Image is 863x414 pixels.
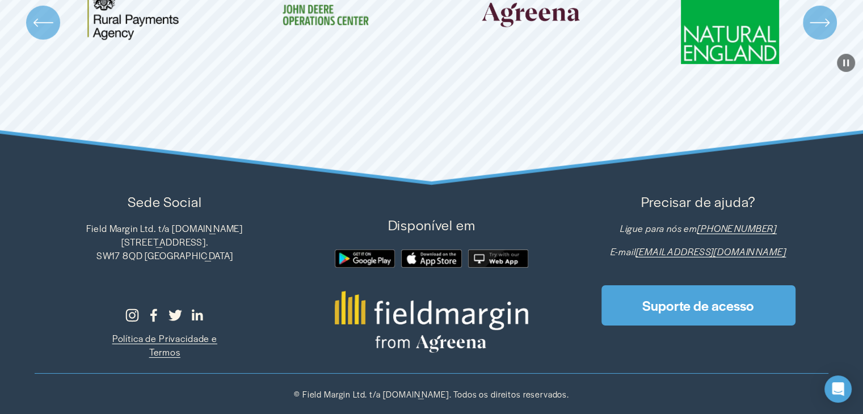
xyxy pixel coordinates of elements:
font: Suporte de acesso [642,295,754,315]
font: Field Margin Ltd. t/a [DOMAIN_NAME] [86,222,243,235]
font: Ligue para nós em [620,222,697,235]
a: [PHONE_NUMBER] [697,222,777,235]
button: Pausar fundo [837,54,855,72]
font: [EMAIL_ADDRESS][DOMAIN_NAME] [635,245,786,258]
a: LinkedIn [190,309,204,322]
a: Instagram [125,309,139,322]
font: Precisar de ajuda? [641,192,755,211]
button: Próximo [803,6,837,40]
a: [EMAIL_ADDRESS][DOMAIN_NAME] [635,245,786,259]
div: Open Intercom Messenger [824,375,852,403]
a: Suporte de acesso [601,285,795,326]
font: Política de Privacidade e Termos [112,332,217,358]
font: Disponível em [388,215,475,234]
a: Política de Privacidade e Termos [101,332,228,359]
font: Sede Social [128,192,201,211]
font: E-mail [611,245,635,258]
font: [STREET_ADDRESS]. [121,235,208,248]
font: © Field Margin Ltd. t/a [DOMAIN_NAME]. Todos os direitos reservados. [294,388,569,400]
a: Facebook [147,309,161,322]
a: Twitter [169,309,182,322]
button: Anterior [26,6,60,40]
font: SW17 8QD [GEOGRAPHIC_DATA] [96,249,233,262]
